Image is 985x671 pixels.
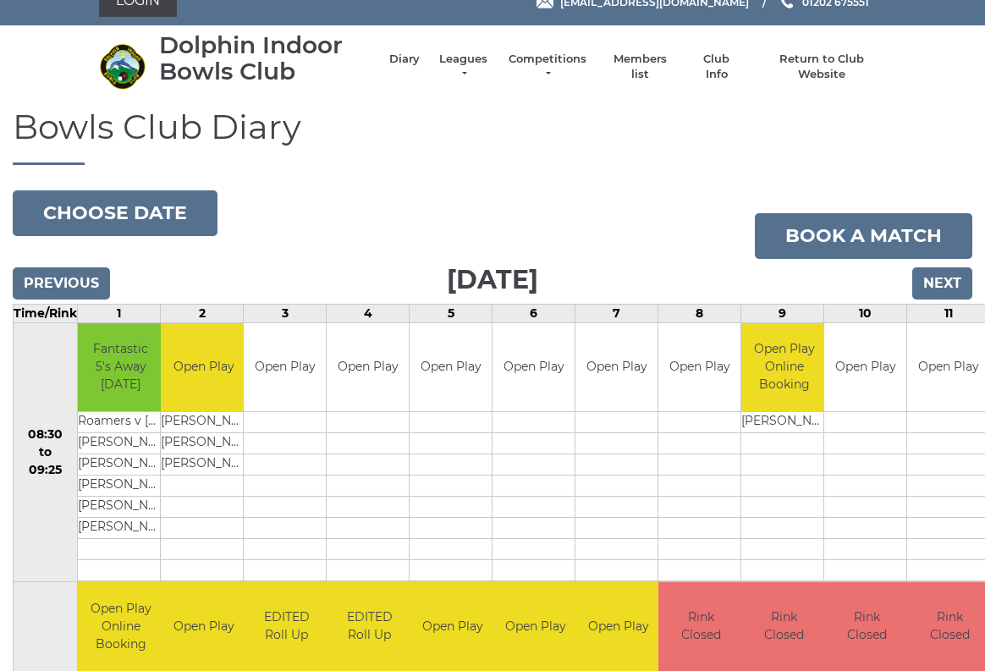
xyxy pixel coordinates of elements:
td: Open Play Online Booking [741,323,827,412]
td: 10 [824,304,907,322]
a: Members list [604,52,674,82]
td: Roamers v [GEOGRAPHIC_DATA] [78,412,163,433]
td: Open Play [492,582,578,671]
a: Diary [389,52,420,67]
td: 1 [78,304,161,322]
td: 2 [161,304,244,322]
td: 8 [658,304,741,322]
td: [PERSON_NAME] [161,433,246,454]
img: Dolphin Indoor Bowls Club [99,43,146,90]
td: [PERSON_NAME] [78,433,163,454]
td: 3 [244,304,327,322]
td: Fantastic 5's Away [DATE] [78,323,163,412]
a: Club Info [692,52,741,82]
td: [PERSON_NAME] [78,518,163,539]
td: [PERSON_NAME] [78,476,163,497]
td: [PERSON_NAME] [161,454,246,476]
a: Return to Club Website [758,52,886,82]
td: [PERSON_NAME] [161,412,246,433]
td: Open Play [327,323,409,412]
td: Open Play [244,323,326,412]
td: 4 [327,304,410,322]
div: Dolphin Indoor Bowls Club [159,32,372,85]
td: [PERSON_NAME] [78,497,163,518]
td: Open Play [161,323,246,412]
td: Rink Closed [824,582,910,671]
td: Open Play [410,582,495,671]
td: Open Play [575,582,661,671]
td: Open Play [410,323,492,412]
td: Open Play [161,582,246,671]
a: Leagues [437,52,490,82]
a: Competitions [507,52,588,82]
td: EDITED Roll Up [244,582,329,671]
td: 6 [492,304,575,322]
td: Open Play [492,323,575,412]
button: Choose date [13,190,217,236]
td: Open Play [824,323,906,412]
td: 5 [410,304,492,322]
a: Book a match [755,213,972,259]
h1: Bowls Club Diary [13,108,972,165]
td: Open Play Online Booking [78,582,163,671]
td: [PERSON_NAME] [78,454,163,476]
input: Previous [13,267,110,300]
td: Time/Rink [14,304,78,322]
td: Rink Closed [741,582,827,671]
td: 7 [575,304,658,322]
td: 08:30 to 09:25 [14,322,78,582]
input: Next [912,267,972,300]
td: EDITED Roll Up [327,582,412,671]
td: [PERSON_NAME] [741,412,827,433]
td: Rink Closed [658,582,744,671]
td: Open Play [575,323,658,412]
td: Open Play [658,323,740,412]
td: 9 [741,304,824,322]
